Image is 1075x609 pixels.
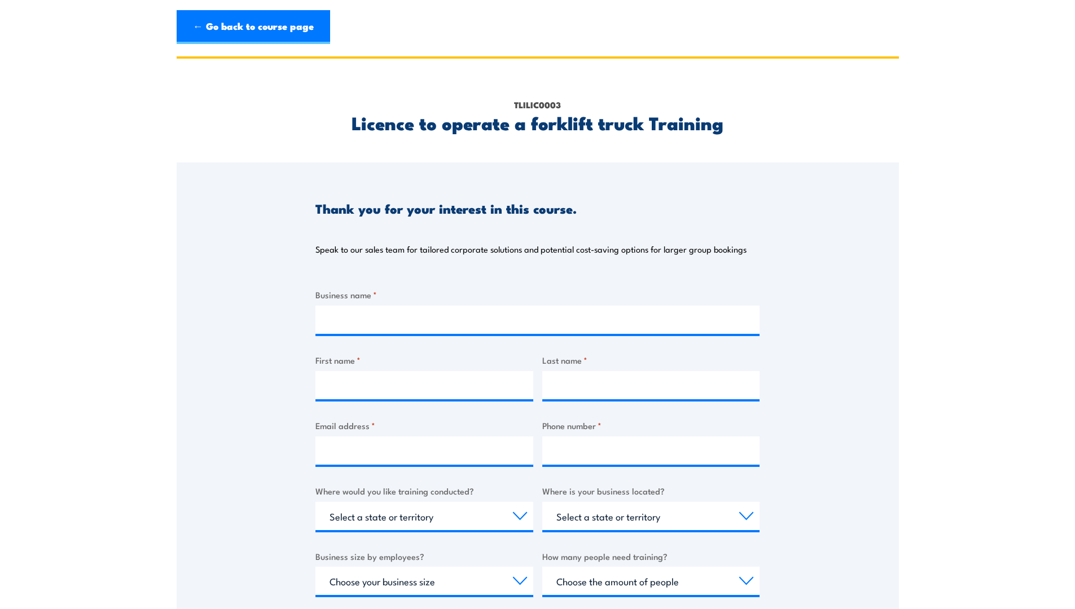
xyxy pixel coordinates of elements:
label: Business name [315,288,760,301]
label: Phone number [542,419,760,432]
p: Speak to our sales team for tailored corporate solutions and potential cost-saving options for la... [315,244,747,255]
a: ← Go back to course page [177,10,330,44]
label: First name [315,354,533,367]
label: How many people need training? [542,550,760,563]
p: TLILIC0003 [315,99,760,111]
label: Where would you like training conducted? [315,484,533,497]
h3: Thank you for your interest in this course. [315,202,577,215]
h2: Licence to operate a forklift truck Training [315,114,760,130]
label: Email address [315,419,533,432]
label: Last name [542,354,760,367]
label: Business size by employees? [315,550,533,563]
label: Where is your business located? [542,484,760,497]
